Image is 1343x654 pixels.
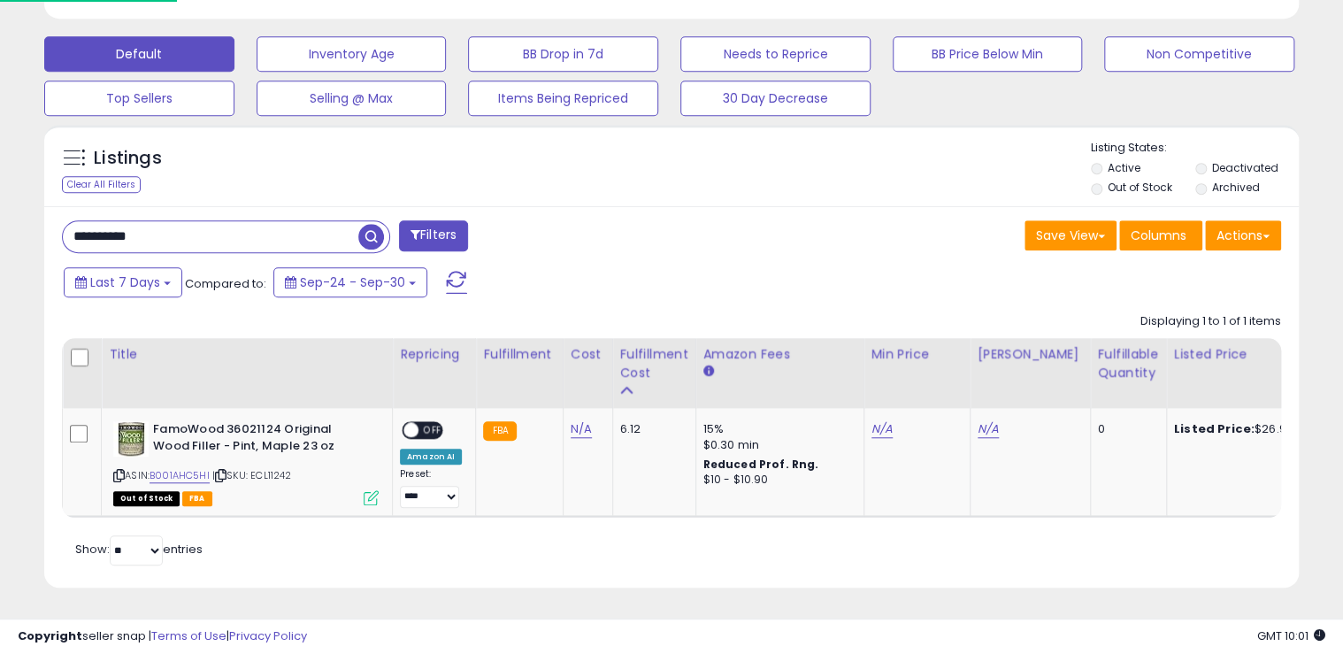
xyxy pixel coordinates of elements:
small: Amazon Fees. [703,364,714,380]
span: 2025-10-8 10:01 GMT [1257,627,1325,644]
a: N/A [571,420,592,438]
button: Columns [1119,220,1202,250]
span: Last 7 Days [90,273,160,291]
h5: Listings [94,146,162,171]
div: $26.99 [1174,421,1321,437]
div: Fulfillment [483,345,555,364]
div: [PERSON_NAME] [978,345,1083,364]
div: Displaying 1 to 1 of 1 items [1140,313,1281,330]
div: Repricing [400,345,468,364]
a: Terms of Use [151,627,226,644]
div: seller snap | | [18,628,307,645]
div: Fulfillable Quantity [1098,345,1159,382]
div: Fulfillment Cost [620,345,688,382]
span: Compared to: [185,275,266,292]
div: Preset: [400,468,462,508]
button: Actions [1205,220,1281,250]
button: BB Price Below Min [893,36,1083,72]
button: Last 7 Days [64,267,182,297]
div: 6.12 [620,421,682,437]
span: OFF [418,423,447,438]
div: Min Price [871,345,963,364]
b: Listed Price: [1174,420,1255,437]
button: Top Sellers [44,81,234,116]
label: Active [1107,160,1140,175]
span: Show: entries [75,541,203,558]
button: 30 Day Decrease [680,81,871,116]
span: | SKU: ECL11242 [212,468,292,482]
img: 51IRF-0t0hL._SL40_.jpg [113,421,149,457]
button: Selling @ Max [257,81,447,116]
span: Columns [1131,227,1186,244]
strong: Copyright [18,627,82,644]
button: Save View [1025,220,1117,250]
a: N/A [871,420,893,438]
label: Out of Stock [1107,180,1171,195]
small: FBA [483,421,516,441]
label: Archived [1212,180,1260,195]
button: Filters [399,220,468,251]
div: 15% [703,421,850,437]
button: BB Drop in 7d [468,36,658,72]
button: Sep-24 - Sep-30 [273,267,427,297]
span: FBA [182,491,212,506]
div: Title [109,345,385,364]
div: Listed Price [1174,345,1327,364]
label: Deactivated [1212,160,1278,175]
div: 0 [1098,421,1153,437]
p: Listing States: [1091,140,1300,157]
span: Sep-24 - Sep-30 [300,273,405,291]
button: Needs to Reprice [680,36,871,72]
a: B001AHC5HI [150,468,210,483]
div: Cost [571,345,605,364]
button: Inventory Age [257,36,447,72]
div: Clear All Filters [62,176,141,193]
a: N/A [978,420,999,438]
div: $10 - $10.90 [703,473,850,488]
div: Amazon AI [400,449,462,465]
button: Items Being Repriced [468,81,658,116]
b: FamoWood 36021124 Original Wood Filler - Pint, Maple 23 oz [153,421,368,458]
span: All listings that are currently out of stock and unavailable for purchase on Amazon [113,491,180,506]
div: ASIN: [113,421,379,504]
a: Privacy Policy [229,627,307,644]
button: Default [44,36,234,72]
div: Amazon Fees [703,345,856,364]
b: Reduced Prof. Rng. [703,457,819,472]
div: $0.30 min [703,437,850,453]
button: Non Competitive [1104,36,1294,72]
